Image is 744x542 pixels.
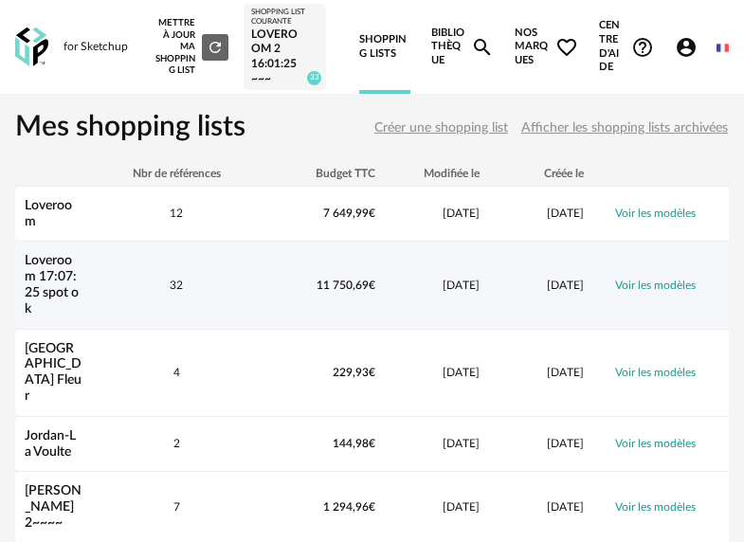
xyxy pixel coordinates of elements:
[615,438,696,449] a: Voir les modèles
[170,280,183,291] span: 32
[15,109,245,146] h1: Mes shopping lists
[317,280,375,291] span: 11 750,69
[369,367,375,378] span: €
[369,280,375,291] span: €
[489,167,593,180] div: Créée le
[15,27,48,66] img: OXP
[521,121,728,135] span: Afficher les shopping lists archivées
[323,208,375,219] span: 7 649,99
[443,438,480,449] span: [DATE]
[675,36,706,59] span: Account Circle icon
[547,208,584,219] span: [DATE]
[547,280,584,291] span: [DATE]
[374,121,508,135] span: Créer une shopping list
[333,367,375,378] span: 229,93
[631,36,654,59] span: Help Circle Outline icon
[599,19,653,74] span: Centre d'aideHelp Circle Outline icon
[443,208,480,219] span: [DATE]
[323,501,375,513] span: 1 294,96
[251,8,318,27] div: Shopping List courante
[251,27,318,86] div: Loveroom 2 16:01:25~~~
[173,501,180,513] span: 7
[443,367,480,378] span: [DATE]
[369,208,375,219] span: €
[615,367,696,378] a: Voir les modèles
[471,36,494,59] span: Magnify icon
[25,484,82,530] a: [PERSON_NAME] 2~~~~
[443,280,480,291] span: [DATE]
[547,438,584,449] span: [DATE]
[170,208,183,219] span: 12
[64,40,128,55] div: for Sketchup
[173,438,180,449] span: 2
[615,208,696,219] a: Voir les modèles
[520,113,729,143] button: Afficher les shopping lists archivées
[333,438,375,449] span: 144,98
[25,199,72,228] a: Loveroom
[443,501,480,513] span: [DATE]
[547,367,584,378] span: [DATE]
[615,280,696,291] a: Voir les modèles
[251,8,318,86] a: Shopping List courante Loveroom 2 16:01:25~~~ 33
[369,501,375,513] span: €
[91,167,262,180] div: Nbr de références
[25,429,76,459] a: Jordan-La Voulte
[150,17,228,76] div: Mettre à jour ma Shopping List
[307,71,321,85] span: 33
[373,113,509,143] button: Créer une shopping list
[25,342,82,403] a: [GEOGRAPHIC_DATA] Fleur
[547,501,584,513] span: [DATE]
[369,438,375,449] span: €
[25,254,79,315] a: Loveroom 17:07:25 spot ok
[675,36,698,59] span: Account Circle icon
[262,167,385,180] div: Budget TTC
[207,42,224,51] span: Refresh icon
[615,501,696,513] a: Voir les modèles
[385,167,489,180] div: Modifiée le
[555,36,578,59] span: Heart Outline icon
[717,42,729,54] img: fr
[173,367,180,378] span: 4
